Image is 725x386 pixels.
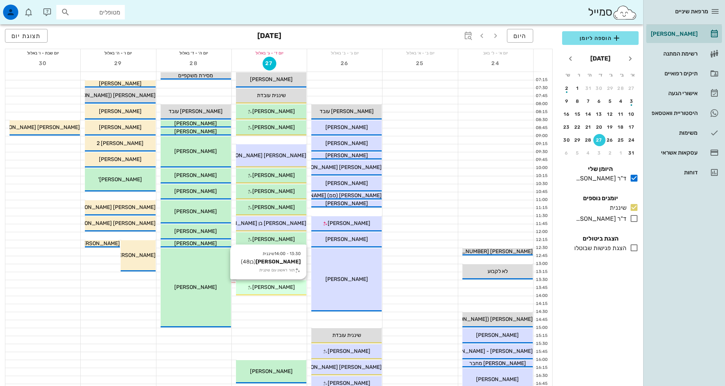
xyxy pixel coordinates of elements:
[252,236,295,242] span: [PERSON_NAME]
[626,95,638,107] button: 3
[626,99,638,104] div: 3
[338,57,352,70] button: 26
[263,60,276,67] span: 27
[626,121,638,133] button: 17
[582,134,594,146] button: 28
[169,108,223,115] span: [PERSON_NAME] עובד
[284,192,382,199] span: [PERSON_NAME] (סם) [PERSON_NAME]
[5,49,80,57] div: יום שבת - ו׳ באלול
[250,368,293,375] span: [PERSON_NAME]
[675,8,708,15] span: מרפאת שיניים
[572,124,584,130] div: 22
[534,229,549,235] div: 12:00
[582,112,594,117] div: 14
[572,108,584,120] button: 15
[320,108,374,115] span: [PERSON_NAME] עובד
[156,49,231,57] div: יום ה׳ - ד׳ באלול
[582,99,594,104] div: 7
[534,285,549,291] div: 13:45
[174,148,217,155] span: [PERSON_NAME]
[325,124,368,131] span: [PERSON_NAME]
[593,112,605,117] div: 13
[561,86,573,91] div: 2
[561,95,573,107] button: 9
[232,49,307,57] div: יום ד׳ - ג׳ באלול
[593,121,605,133] button: 20
[615,95,627,107] button: 4
[572,112,584,117] div: 15
[174,240,217,247] span: [PERSON_NAME]
[561,82,573,94] button: 2
[582,147,594,159] button: 4
[534,213,549,219] div: 11:30
[582,150,594,156] div: 4
[99,108,142,115] span: [PERSON_NAME]
[443,348,533,354] span: [PERSON_NAME] - [PERSON_NAME]
[572,99,584,104] div: 8
[649,51,698,57] div: רשימת המתנה
[476,332,519,338] span: [PERSON_NAME]
[534,93,549,99] div: 07:45
[252,204,295,211] span: [PERSON_NAME]
[561,147,573,159] button: 6
[615,82,627,94] button: 28
[604,95,616,107] button: 5
[572,86,584,91] div: 1
[649,110,698,116] div: היסטוריית וואטסאפ
[593,82,605,94] button: 30
[615,99,627,104] div: 4
[646,25,722,43] a: [PERSON_NAME]
[626,137,638,143] div: 24
[252,108,295,115] span: [PERSON_NAME]
[534,349,549,355] div: 15:45
[646,124,722,142] a: משימות
[513,32,527,40] span: היום
[252,172,295,179] span: [PERSON_NAME]
[561,137,573,143] div: 30
[174,188,217,195] span: [PERSON_NAME]
[582,124,594,130] div: 21
[571,244,626,253] div: הצגת פגישות שבוטלו
[81,49,156,57] div: יום ו׳ - ה׳ באלול
[572,150,584,156] div: 5
[595,69,605,81] th: ד׳
[587,51,613,66] button: [DATE]
[99,80,142,87] span: [PERSON_NAME]
[97,140,143,147] span: [PERSON_NAME] 2
[257,29,281,44] h3: [DATE]
[615,86,627,91] div: 28
[534,189,549,195] div: 10:45
[99,156,142,163] span: [PERSON_NAME]
[572,121,584,133] button: 22
[617,69,627,81] th: ב׳
[593,99,605,104] div: 6
[325,200,368,207] span: [PERSON_NAME]
[534,293,549,299] div: 14:00
[593,108,605,120] button: 13
[489,60,502,67] span: 24
[604,82,616,94] button: 29
[476,376,519,383] span: [PERSON_NAME]
[534,237,549,243] div: 12:15
[469,360,526,367] span: [PERSON_NAME] מחבר
[488,268,508,274] span: לא לקבוע
[328,220,370,226] span: [PERSON_NAME]
[534,357,549,363] div: 16:00
[534,253,549,259] div: 12:45
[574,69,583,81] th: ו׳
[534,317,549,323] div: 14:45
[458,49,533,57] div: יום א׳ - ל׳ באב
[534,269,549,275] div: 13:15
[36,57,50,70] button: 30
[69,204,156,211] span: [PERSON_NAME] [PERSON_NAME]
[582,121,594,133] button: 21
[534,197,549,203] div: 11:00
[564,52,577,65] button: חודש הבא
[593,150,605,156] div: 3
[646,104,722,122] a: היסטוריית וואטסאפ
[561,124,573,130] div: 23
[646,45,722,63] a: רשימת המתנה
[534,261,549,267] div: 13:00
[615,137,627,143] div: 25
[588,4,637,21] div: סמייל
